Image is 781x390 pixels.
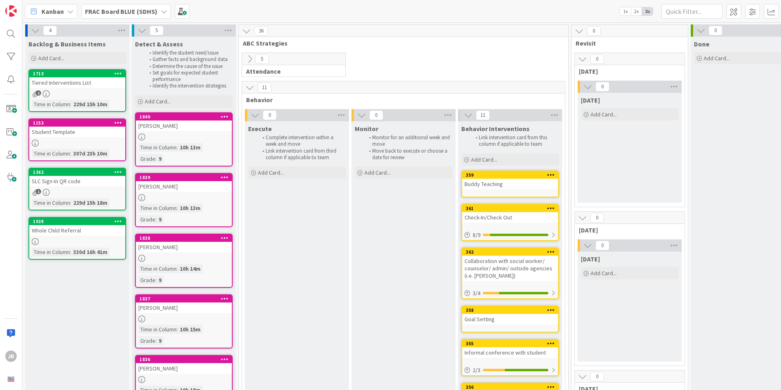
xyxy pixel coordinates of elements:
div: 355 [466,341,558,346]
span: 36 [254,26,268,36]
span: Add Card... [145,98,171,105]
span: 2 [36,90,41,96]
a: 361Check-In/Check Out8/9 [461,204,559,241]
div: 362 [462,248,558,256]
li: Link intervention card from third column if applicable to team [258,148,345,161]
span: 0 [590,54,604,64]
div: 1839 [140,175,232,180]
div: 9 [157,336,164,345]
span: 1 [36,189,41,194]
div: 1836 [136,356,232,363]
span: : [155,154,157,163]
div: 1839[PERSON_NAME] [136,174,232,192]
div: 362Collaboration with social worker/ counselor/ admin/ outside agencies (i.e. [PERSON_NAME]) [462,248,558,281]
span: 2 / 3 [473,366,480,375]
span: Add Card... [471,156,497,163]
span: 0 [369,110,383,120]
span: Detect & Assess [135,40,183,48]
span: Attendance [246,67,335,75]
span: August 2024 [581,96,600,104]
div: 1840 [140,114,232,120]
div: JR [5,351,17,362]
div: 10h 13m [178,143,203,152]
span: Add Card... [258,169,284,176]
div: 1836[PERSON_NAME] [136,356,232,374]
div: 1837[PERSON_NAME] [136,295,232,313]
a: 1713Tiered Interventions ListTime in Column:229d 15h 10m [28,69,126,112]
div: Time in Column [32,100,70,109]
a: 1840[PERSON_NAME]Time in Column:10h 13mGrade:9 [135,112,233,167]
li: Gather facts and background data [145,56,231,63]
div: 1713 [29,70,125,77]
div: [PERSON_NAME] [136,181,232,192]
div: Time in Column [138,325,177,334]
span: 5 [255,54,269,64]
li: Set goals for expected student performance [145,70,231,83]
div: Time in Column [32,149,70,158]
span: Add Card... [38,55,64,62]
span: August 2024 [579,67,674,75]
div: 358 [466,307,558,313]
span: Kanban [41,7,64,16]
div: 359 [466,172,558,178]
div: 356 [466,384,558,390]
div: 307d 23h 10m [71,149,109,158]
a: 1153Student TemplateTime in Column:307d 23h 10m [28,118,126,161]
span: 11 [257,83,271,92]
span: Done [694,40,709,48]
div: 1153Student Template [29,119,125,137]
li: Identify the intervention strategies [145,83,231,89]
div: 1362 [33,169,125,175]
div: 1362SLC Sign-In QR code [29,169,125,186]
div: 2/3 [462,365,558,375]
a: 1837[PERSON_NAME]Time in Column:10h 15mGrade:9 [135,294,233,348]
div: Informal conference with student [462,347,558,358]
input: Quick Filter... [661,4,722,19]
span: 0 [590,213,604,223]
div: 358Goal Setting [462,307,558,324]
div: Time in Column [138,204,177,213]
span: 3x [642,7,653,15]
div: Student Template [29,127,125,137]
div: 1153 [33,120,125,126]
span: : [177,325,178,334]
div: Time in Column [32,248,70,256]
div: 355 [462,340,558,347]
div: 361Check-In/Check Out [462,205,558,223]
div: 1837 [136,295,232,302]
span: : [155,276,157,285]
span: ABC Strategies [243,39,558,47]
li: Identify the student need/issue [145,50,231,56]
div: 1838[PERSON_NAME] [136,234,232,252]
div: 1362 [29,169,125,176]
div: 330d 16h 41m [71,248,109,256]
div: 355Informal conference with student [462,340,558,358]
div: SLC Sign-In QR code [29,176,125,186]
div: Grade [138,336,155,345]
span: Revisit [576,39,678,47]
div: Grade [138,154,155,163]
div: 359Buddy Teaching [462,171,558,189]
div: 1836 [140,357,232,362]
a: 358Goal Setting [461,306,559,333]
span: Add Card... [704,55,730,62]
div: [PERSON_NAME] [136,121,232,131]
div: 358 [462,307,558,314]
span: : [177,204,178,213]
div: 362 [466,249,558,255]
div: 361 [466,206,558,211]
a: 1362SLC Sign-In QR codeTime in Column:229d 15h 18m [28,168,126,210]
div: 9 [157,276,164,285]
span: Add Card... [364,169,390,176]
span: : [70,100,71,109]
div: 1838 [136,234,232,242]
div: Grade [138,215,155,224]
a: 359Buddy Teaching [461,171,559,197]
div: 1840 [136,113,232,121]
div: 10h 13m [178,204,203,213]
div: 1713 [33,71,125,77]
span: 2x [631,7,642,15]
div: 3/4 [462,288,558,298]
li: Complete intervention within a week and move [258,134,345,148]
span: : [155,336,157,345]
